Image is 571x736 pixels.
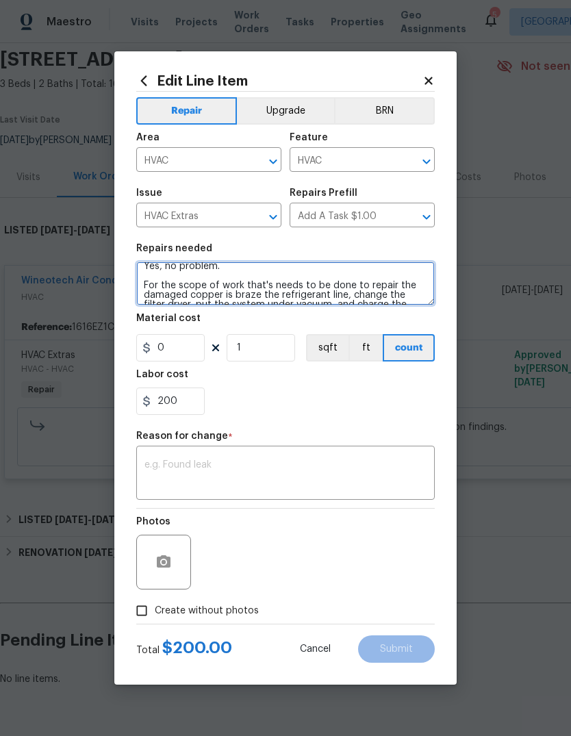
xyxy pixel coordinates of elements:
[136,188,162,198] h5: Issue
[417,152,436,171] button: Open
[264,152,283,171] button: Open
[136,73,422,88] h2: Edit Line Item
[306,334,348,361] button: sqft
[380,644,413,655] span: Submit
[136,244,212,253] h5: Repairs needed
[290,188,357,198] h5: Repairs Prefill
[348,334,383,361] button: ft
[155,604,259,618] span: Create without photos
[136,262,435,305] textarea: HVAC not functioning. Inspect and repair. Contact HPM for inspection findings. Good morning, [PER...
[290,133,328,142] h5: Feature
[300,644,331,655] span: Cancel
[264,207,283,227] button: Open
[417,207,436,227] button: Open
[136,314,201,323] h5: Material cost
[278,635,353,663] button: Cancel
[136,97,237,125] button: Repair
[136,431,228,441] h5: Reason for change
[334,97,435,125] button: BRN
[162,639,232,656] span: $ 200.00
[383,334,435,361] button: count
[136,370,188,379] h5: Labor cost
[237,97,335,125] button: Upgrade
[358,635,435,663] button: Submit
[136,517,170,526] h5: Photos
[136,641,232,657] div: Total
[136,133,160,142] h5: Area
